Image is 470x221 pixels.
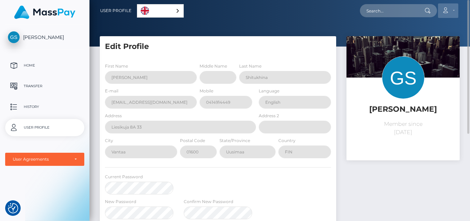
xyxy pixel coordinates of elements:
label: Postal Code [180,138,205,144]
button: User Agreements [5,153,84,166]
label: New Password [105,199,136,205]
p: Member since [DATE] [352,120,455,137]
a: History [5,98,84,115]
label: E-mail [105,88,118,94]
label: Current Password [105,174,143,180]
label: City [105,138,113,144]
img: ... [346,36,460,112]
h5: Edit Profile [105,41,331,52]
a: User Profile [5,119,84,136]
div: User Agreements [13,157,69,162]
p: User Profile [8,122,82,133]
label: First Name [105,63,128,69]
a: Transfer [5,78,84,95]
label: Mobile [200,88,213,94]
input: Search... [360,4,425,17]
label: Address 2 [259,113,279,119]
p: History [8,102,82,112]
label: State/Province [220,138,250,144]
aside: Language selected: English [137,4,184,18]
div: Language [137,4,184,18]
img: MassPay [14,6,75,19]
a: User Profile [100,3,131,18]
button: Consent Preferences [8,203,18,213]
label: Address [105,113,122,119]
a: Home [5,57,84,74]
label: Country [278,138,296,144]
label: Language [259,88,279,94]
p: Transfer [8,81,82,91]
h5: [PERSON_NAME] [352,104,455,115]
span: [PERSON_NAME] [5,34,84,40]
img: Revisit consent button [8,203,18,213]
p: Home [8,60,82,71]
label: Middle Name [200,63,227,69]
a: English [137,4,183,17]
label: Confirm New Password [184,199,233,205]
label: Last Name [239,63,261,69]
